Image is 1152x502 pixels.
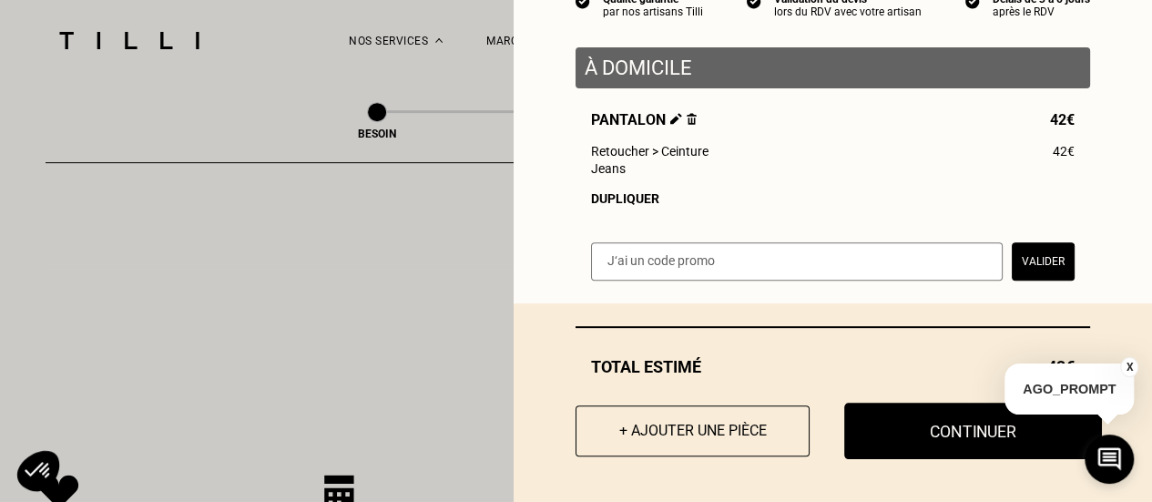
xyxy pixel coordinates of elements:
[687,113,697,125] img: Supprimer
[844,403,1102,459] button: Continuer
[1004,364,1134,415] p: AGO_PROMPT
[1050,111,1075,128] span: 42€
[993,5,1090,18] div: après le RDV
[591,242,1003,281] input: J‘ai un code promo
[1053,144,1075,159] span: 42€
[591,144,709,159] span: Retoucher > Ceinture
[591,111,697,128] span: Pantalon
[576,357,1090,376] div: Total estimé
[576,405,810,456] button: + Ajouter une pièce
[591,191,1075,206] div: Dupliquer
[591,161,626,176] span: Jeans
[774,5,922,18] div: lors du RDV avec votre artisan
[1012,242,1075,281] button: Valider
[670,113,682,125] img: Éditer
[603,5,703,18] div: par nos artisans Tilli
[1120,357,1138,377] button: X
[585,56,1081,79] p: À domicile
